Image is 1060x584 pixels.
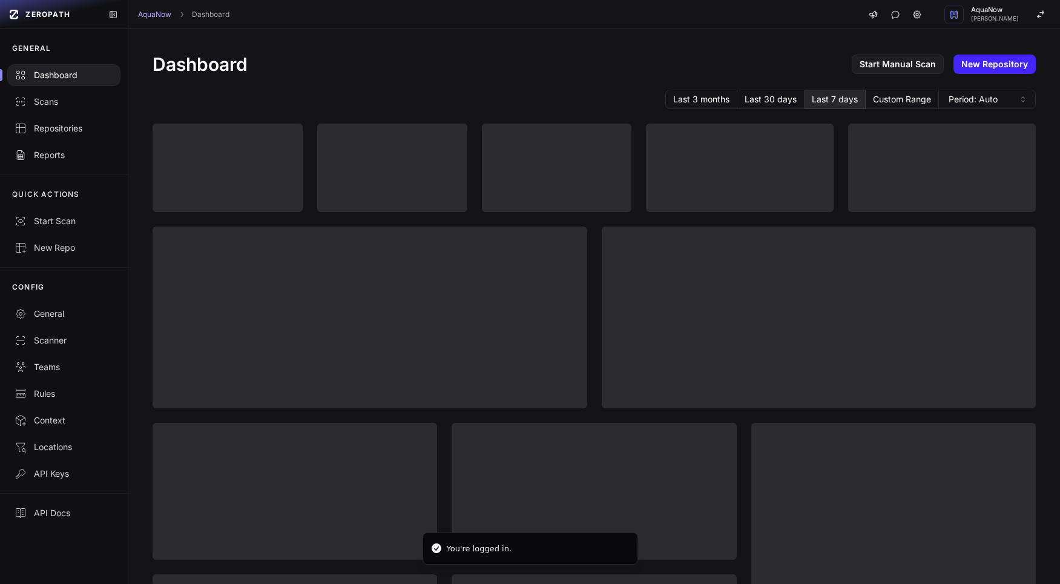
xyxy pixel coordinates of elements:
span: AquaNow [971,7,1019,13]
nav: breadcrumb [138,10,229,19]
a: ZEROPATH [5,5,99,24]
h1: Dashboard [153,53,248,75]
p: CONFIG [12,282,44,292]
a: Start Manual Scan [852,55,944,74]
button: Last 3 months [665,90,737,109]
div: Scans [15,96,113,108]
button: Custom Range [866,90,939,109]
div: Context [15,414,113,426]
span: [PERSON_NAME] [971,16,1019,22]
div: Teams [15,361,113,373]
a: Dashboard [192,10,229,19]
div: Dashboard [15,69,113,81]
div: Reports [15,149,113,161]
svg: chevron right, [177,10,186,19]
div: You're logged in. [447,543,512,555]
p: GENERAL [12,44,51,53]
div: API Docs [15,507,113,519]
div: Repositories [15,122,113,134]
span: ZEROPATH [25,10,70,19]
svg: caret sort, [1018,95,1028,104]
button: Last 7 days [805,90,866,109]
div: Start Scan [15,215,113,227]
p: QUICK ACTIONS [12,190,80,199]
span: Period: Auto [949,93,998,105]
div: General [15,308,113,320]
a: AquaNow [138,10,171,19]
div: API Keys [15,468,113,480]
div: New Repo [15,242,113,254]
div: Rules [15,388,113,400]
button: Last 30 days [737,90,805,109]
div: Locations [15,441,113,453]
a: New Repository [953,55,1036,74]
div: Scanner [15,334,113,347]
